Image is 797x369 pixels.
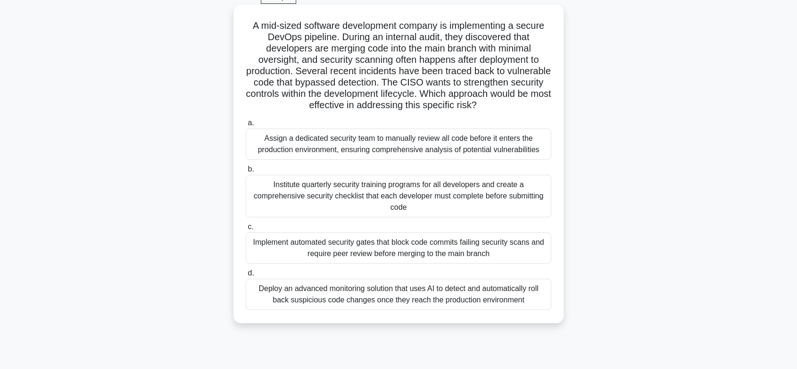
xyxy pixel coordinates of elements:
[248,119,254,127] span: a.
[246,232,551,264] div: Implement automated security gates that block code commits failing security scans and require pee...
[248,269,254,277] span: d.
[248,223,253,231] span: c.
[246,129,551,160] div: Assign a dedicated security team to manually review all code before it enters the production envi...
[246,279,551,310] div: Deploy an advanced monitoring solution that uses AI to detect and automatically roll back suspici...
[246,175,551,217] div: Institute quarterly security training programs for all developers and create a comprehensive secu...
[245,20,552,112] h5: A mid-sized software development company is implementing a secure DevOps pipeline. During an inte...
[248,165,254,173] span: b.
